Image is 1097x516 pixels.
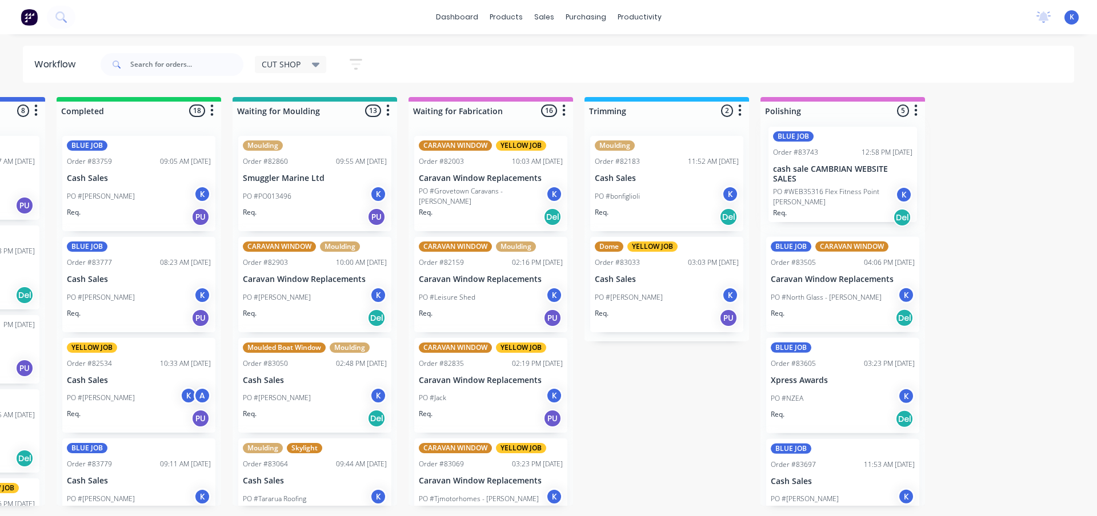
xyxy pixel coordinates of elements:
div: sales [529,9,560,26]
div: Workflow [34,58,81,71]
span: CUT SHOP [262,58,301,70]
span: K [1070,12,1074,22]
div: productivity [612,9,667,26]
div: products [484,9,529,26]
img: Factory [21,9,38,26]
input: Search for orders... [130,53,243,76]
div: purchasing [560,9,612,26]
a: dashboard [430,9,484,26]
